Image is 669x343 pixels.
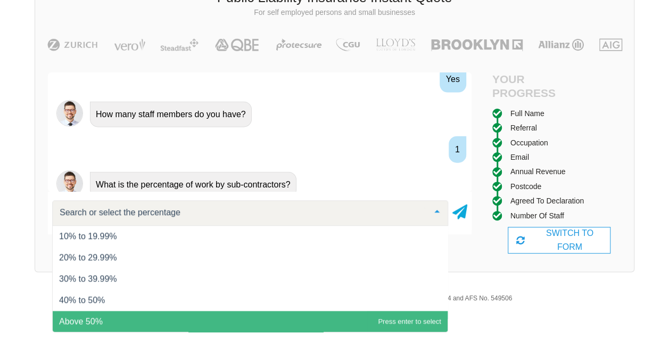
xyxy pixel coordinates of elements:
[595,38,626,51] img: AIG | Public Liability Insurance
[59,274,117,283] span: 30% to 39.99%
[427,38,526,51] img: Brooklyn | Public Liability Insurance
[209,38,266,51] img: QBE | Public Liability Insurance
[109,38,150,51] img: Vero | Public Liability Insurance
[90,102,252,127] div: How many staff members do you have?
[43,7,626,18] p: For self employed persons and small businesses
[533,38,589,51] img: Allianz | Public Liability Insurance
[56,100,83,127] img: Chatbot | PLI
[59,232,117,241] span: 10% to 19.99%
[272,38,326,51] img: Protecsure | Public Liability Insurance
[510,195,584,207] div: Agreed to Declaration
[59,253,117,262] span: 20% to 29.99%
[510,181,541,192] div: Postcode
[510,166,566,177] div: Annual Revenue
[449,136,466,163] div: 1
[59,296,105,305] span: 40% to 50%
[56,170,83,197] img: Chatbot | PLI
[510,122,537,134] div: Referral
[59,317,103,326] span: Above 50%
[510,137,548,149] div: Occupation
[440,66,466,93] div: Yes
[43,38,103,51] img: Zurich | Public Liability Insurance
[156,38,203,51] img: Steadfast | Public Liability Insurance
[510,151,529,163] div: Email
[510,108,544,119] div: Full Name
[90,172,296,198] div: What is the percentage of work by sub-contractors?
[57,207,426,218] input: Search or select the percentage
[508,227,610,254] div: SWITCH TO FORM
[510,210,564,222] div: Number of staff
[370,38,421,51] img: LLOYD's | Public Liability Insurance
[332,38,364,51] img: CGU | Public Liability Insurance
[492,72,559,99] h4: Your Progress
